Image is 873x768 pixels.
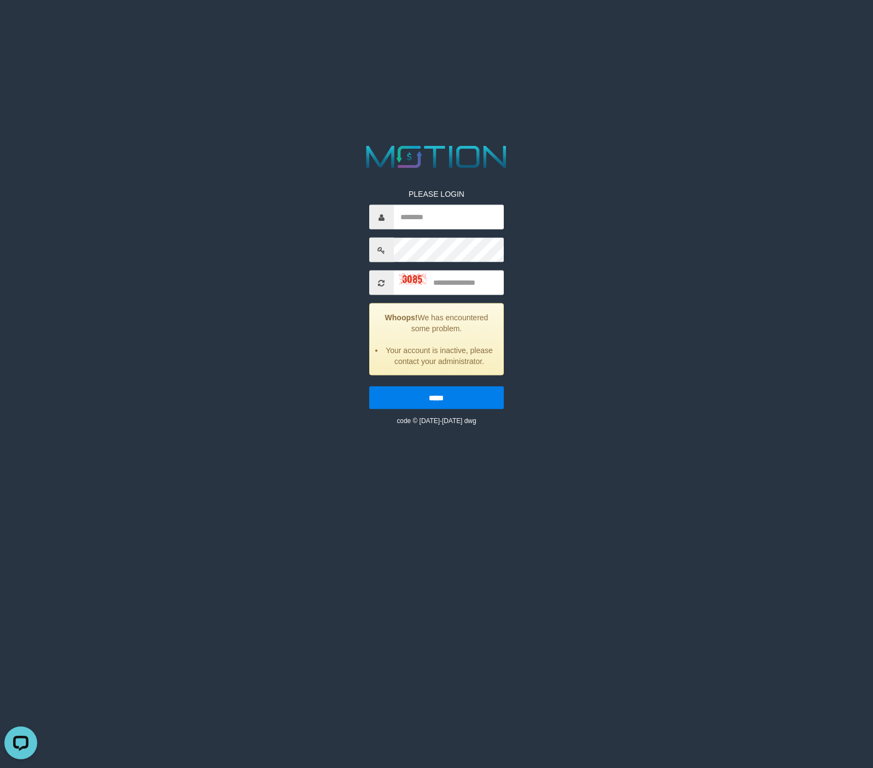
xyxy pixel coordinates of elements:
li: Your account is inactive, please contact your administrator. [383,345,495,367]
img: MOTION_logo.png [360,142,513,172]
img: captcha [399,274,427,285]
button: Open LiveChat chat widget [4,4,37,37]
div: We has encountered some problem. [369,303,504,376]
strong: Whoops! [385,313,418,322]
p: PLEASE LOGIN [369,189,504,200]
small: code © [DATE]-[DATE] dwg [397,417,476,425]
